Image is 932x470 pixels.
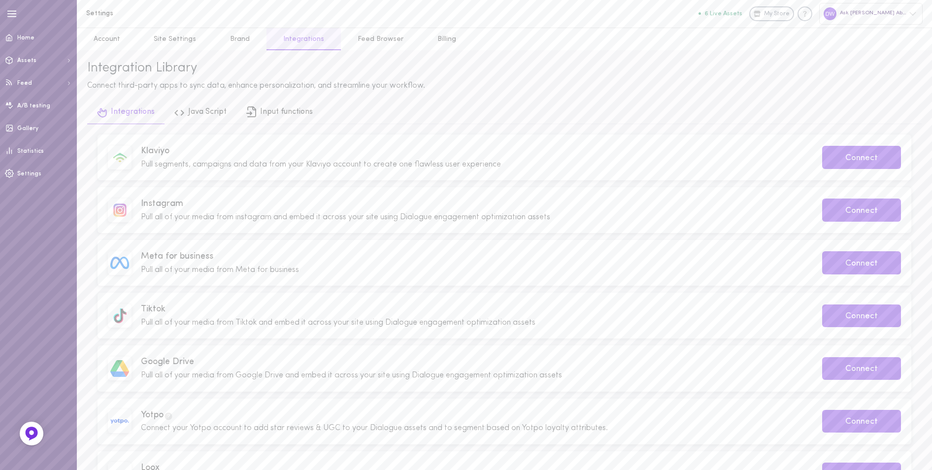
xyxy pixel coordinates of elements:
[236,102,323,124] a: Input functions
[86,10,249,17] h1: Settings
[341,28,420,50] a: Feed Browser
[87,61,922,76] div: Integration Library
[17,126,38,132] span: Gallery
[699,10,749,17] a: 6 Live Assets
[17,80,32,86] span: Feed
[822,199,901,222] button: Connect
[113,203,127,217] img: image
[213,28,266,50] a: Brand
[141,145,808,157] span: Klaviyo
[87,80,922,92] div: Connect third-party apps to sync data, enhance personalization, and streamline your workflow.
[17,103,50,109] span: A/B testing
[421,28,473,50] a: Billing
[141,319,535,327] span: Pull all of your media from Tiktok and embed it across your site using Dialogue engagement optimi...
[764,10,790,19] span: My Store
[141,356,808,368] span: Google Drive
[17,58,36,64] span: Assets
[141,161,501,168] span: Pull segments, campaigns and data from your Klaviyo account to create one flawless user experience
[699,10,742,17] button: 6 Live Assets
[141,198,808,210] span: Instagram
[798,6,812,21] div: Knowledge center
[822,304,901,328] button: Connect
[749,6,794,21] a: My Store
[822,410,901,433] button: Connect
[141,213,550,221] span: Pull all of your media from instagram and embed it across your site using Dialogue engagement opt...
[141,424,608,432] span: Connect your Yotpo account to add star reviews & UGC to your Dialogue assets and to segment based...
[141,266,299,274] span: Pull all of your media from Meta for business
[822,357,901,380] button: Connect
[141,303,808,315] span: Tiktok
[87,102,165,124] a: Integrations
[17,148,44,154] span: Statistics
[822,146,901,169] button: Connect
[110,360,129,377] img: image
[110,257,129,269] img: image
[24,426,39,441] img: Feedback Button
[819,3,923,24] div: Ask [PERSON_NAME] About Hair & Health
[141,371,562,379] span: Pull all of your media from Google Drive and embed it across your site using Dialogue engagement ...
[822,251,901,274] button: Connect
[165,102,236,124] a: Java Script
[266,28,341,50] a: Integrations
[110,419,129,424] img: image
[112,149,128,166] img: image
[141,409,808,421] span: Yotpo
[137,28,213,50] a: Site Settings
[141,250,808,263] span: Meta for business
[77,28,137,50] a: Account
[17,35,34,41] span: Home
[17,171,41,177] span: Settings
[113,308,127,323] img: image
